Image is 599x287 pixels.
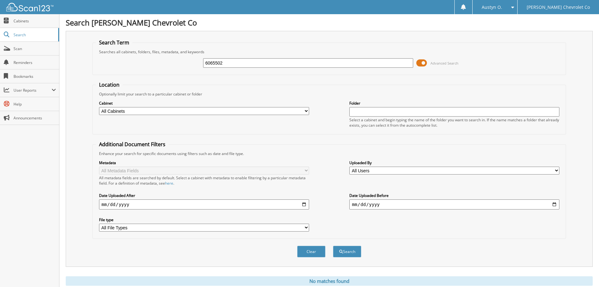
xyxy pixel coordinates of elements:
[99,217,309,222] label: File type
[96,151,563,156] div: Enhance your search for specific documents using filters such as date and file type.
[66,276,593,286] div: No matches found
[349,199,559,210] input: end
[14,60,56,65] span: Reminders
[349,193,559,198] label: Date Uploaded Before
[14,74,56,79] span: Bookmarks
[482,5,502,9] span: Austyn O.
[14,32,55,37] span: Search
[14,101,56,107] span: Help
[430,61,458,66] span: Advanced Search
[349,100,559,106] label: Folder
[6,3,53,11] img: scan123-logo-white.svg
[99,160,309,165] label: Metadata
[96,141,169,148] legend: Additional Document Filters
[66,17,593,28] h1: Search [PERSON_NAME] Chevrolet Co
[96,81,123,88] legend: Location
[96,49,563,55] div: Searches all cabinets, folders, files, metadata, and keywords
[527,5,590,9] span: [PERSON_NAME] Chevrolet Co
[99,100,309,106] label: Cabinet
[96,39,132,46] legend: Search Term
[99,199,309,210] input: start
[349,160,559,165] label: Uploaded By
[297,246,325,257] button: Clear
[333,246,361,257] button: Search
[99,175,309,186] div: All metadata fields are searched by default. Select a cabinet with metadata to enable filtering b...
[165,181,173,186] a: here
[14,115,56,121] span: Announcements
[96,91,563,97] div: Optionally limit your search to a particular cabinet or folder
[14,18,56,24] span: Cabinets
[349,117,559,128] div: Select a cabinet and begin typing the name of the folder you want to search in. If the name match...
[99,193,309,198] label: Date Uploaded After
[14,46,56,51] span: Scan
[14,88,52,93] span: User Reports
